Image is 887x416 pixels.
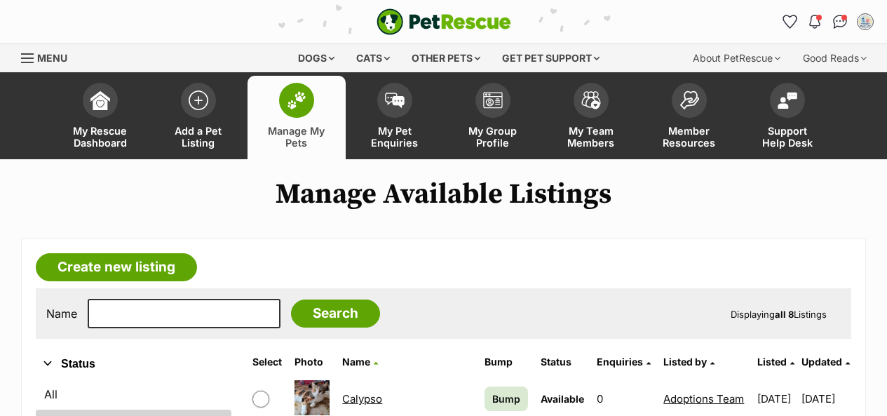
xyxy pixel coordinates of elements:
[167,125,230,149] span: Add a Pet Listing
[346,44,400,72] div: Cats
[663,392,744,405] a: Adoptions Team
[804,11,826,33] button: Notifications
[36,253,197,281] a: Create new listing
[346,76,444,159] a: My Pet Enquiries
[541,393,584,405] span: Available
[757,356,794,368] a: Listed
[248,76,346,159] a: Manage My Pets
[479,351,534,373] th: Bump
[385,93,405,108] img: pet-enquiries-icon-7e3ad2cf08bfb03b45e93fb7055b45f3efa6380592205ae92323e6603595dc1f.svg
[663,356,707,368] span: Listed by
[829,11,851,33] a: Conversations
[149,76,248,159] a: Add a Pet Listing
[597,356,651,368] a: Enquiries
[683,44,790,72] div: About PetRescue
[640,76,738,159] a: Member Resources
[679,90,699,109] img: member-resources-icon-8e73f808a243e03378d46382f2149f9095a855e16c252ad45f914b54edf8863c.svg
[597,356,643,368] span: translation missing: en.admin.listings.index.attributes.enquiries
[833,15,848,29] img: chat-41dd97257d64d25036548639549fe6c8038ab92f7586957e7f3b1b290dea8141.svg
[291,300,380,328] input: Search
[288,44,344,72] div: Dogs
[492,391,520,406] span: Bump
[801,356,850,368] a: Updated
[658,125,721,149] span: Member Resources
[69,125,132,149] span: My Rescue Dashboard
[778,11,801,33] a: Favourites
[189,90,208,110] img: add-pet-listing-icon-0afa8454b4691262ce3f59096e99ab1cd57d4a30225e0717b998d2c9b9846f56.svg
[778,92,797,109] img: help-desk-icon-fdf02630f3aa405de69fd3d07c3f3aa587a6932b1a1747fa1d2bba05be0121f9.svg
[801,356,842,368] span: Updated
[485,387,528,411] a: Bump
[377,8,511,35] a: PetRescue
[778,11,876,33] ul: Account quick links
[793,44,876,72] div: Good Reads
[377,8,511,35] img: logo-e224e6f780fb5917bec1dbf3a21bbac754714ae5b6737aabdf751b685950b380.svg
[738,76,837,159] a: Support Help Desk
[560,125,623,149] span: My Team Members
[809,15,820,29] img: notifications-46538b983faf8c2785f20acdc204bb7945ddae34d4c08c2a6579f10ce5e182be.svg
[461,125,524,149] span: My Group Profile
[90,90,110,110] img: dashboard-icon-eb2f2d2d3e046f16d808141f083e7271f6b2e854fb5c12c21221c1fb7104beca.svg
[37,52,67,64] span: Menu
[342,356,378,368] a: Name
[581,91,601,109] img: team-members-icon-5396bd8760b3fe7c0b43da4ab00e1e3bb1a5d9ba89233759b79545d2d3fc5d0d.svg
[21,44,77,69] a: Menu
[542,76,640,159] a: My Team Members
[492,44,609,72] div: Get pet support
[342,356,370,368] span: Name
[535,351,590,373] th: Status
[51,76,149,159] a: My Rescue Dashboard
[756,125,819,149] span: Support Help Desk
[444,76,542,159] a: My Group Profile
[247,351,287,373] th: Select
[483,92,503,109] img: group-profile-icon-3fa3cf56718a62981997c0bc7e787c4b2cf8bcc04b72c1350f741eb67cf2f40e.svg
[287,91,306,109] img: manage-my-pets-icon-02211641906a0b7f246fdf0571729dbe1e7629f14944591b6c1af311fb30b64b.svg
[402,44,490,72] div: Other pets
[858,15,872,29] img: Adoptions Team profile pic
[757,356,787,368] span: Listed
[265,125,328,149] span: Manage My Pets
[36,355,231,373] button: Status
[46,307,77,320] label: Name
[731,309,827,320] span: Displaying Listings
[363,125,426,149] span: My Pet Enquiries
[342,392,382,405] a: Calypso
[775,309,794,320] strong: all 8
[289,351,335,373] th: Photo
[663,356,715,368] a: Listed by
[854,11,876,33] button: My account
[36,382,231,407] a: All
